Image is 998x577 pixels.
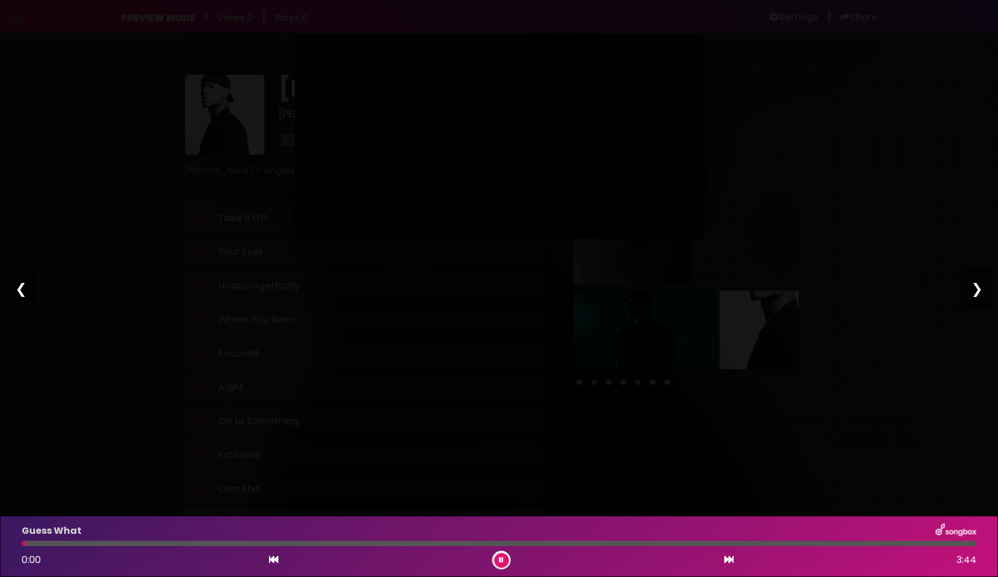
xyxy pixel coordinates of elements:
[957,553,976,567] span: 3:44
[22,553,41,566] span: 0:00
[6,269,36,309] div: ❮
[962,269,992,309] div: ❯
[22,524,82,538] p: Guess What
[936,523,976,538] img: songbox-logo-white.png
